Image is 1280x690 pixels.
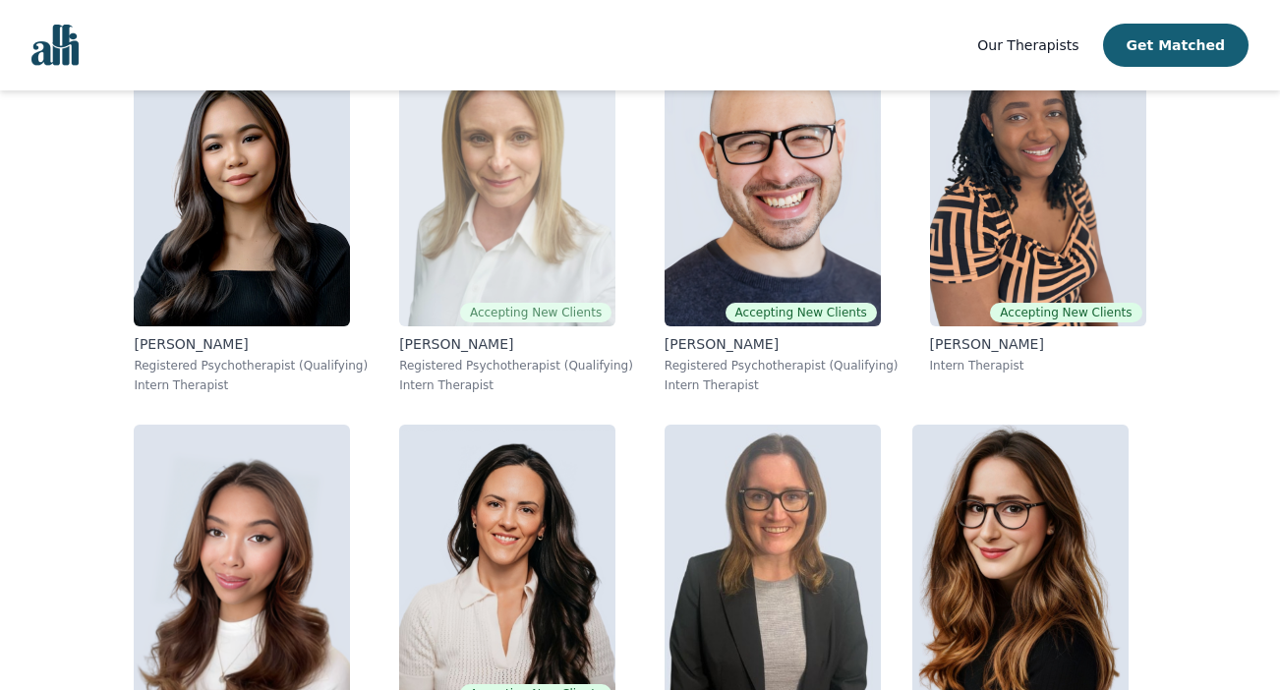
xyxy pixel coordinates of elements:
p: Intern Therapist [930,358,1146,374]
span: Accepting New Clients [990,303,1141,322]
img: alli logo [31,25,79,66]
p: Registered Psychotherapist (Qualifying) [399,358,633,374]
a: Our Therapists [977,33,1078,57]
p: [PERSON_NAME] [930,334,1146,354]
p: Registered Psychotherapist (Qualifying) [665,358,899,374]
a: Faith_DanielsAccepting New Clients[PERSON_NAME]Intern Therapist [914,28,1162,409]
p: [PERSON_NAME] [134,334,368,354]
span: Accepting New Clients [460,303,611,322]
a: Erika_Olis[PERSON_NAME]Registered Psychotherapist (Qualifying)Intern Therapist [118,28,383,409]
a: Megan_RidoutAccepting New Clients[PERSON_NAME]Registered Psychotherapist (Qualifying)Intern Thera... [383,28,649,409]
p: Registered Psychotherapist (Qualifying) [134,358,368,374]
p: Intern Therapist [665,377,899,393]
p: [PERSON_NAME] [665,334,899,354]
img: Megan_Ridout [399,43,615,326]
img: Mendy_Bisk [665,43,881,326]
img: Erika_Olis [134,43,350,326]
span: Our Therapists [977,37,1078,53]
button: Get Matched [1103,24,1249,67]
p: Intern Therapist [134,377,368,393]
a: Mendy_BiskAccepting New Clients[PERSON_NAME]Registered Psychotherapist (Qualifying)Intern Therapist [649,28,914,409]
img: Faith_Daniels [930,43,1146,326]
span: Accepting New Clients [726,303,877,322]
p: Intern Therapist [399,377,633,393]
p: [PERSON_NAME] [399,334,633,354]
